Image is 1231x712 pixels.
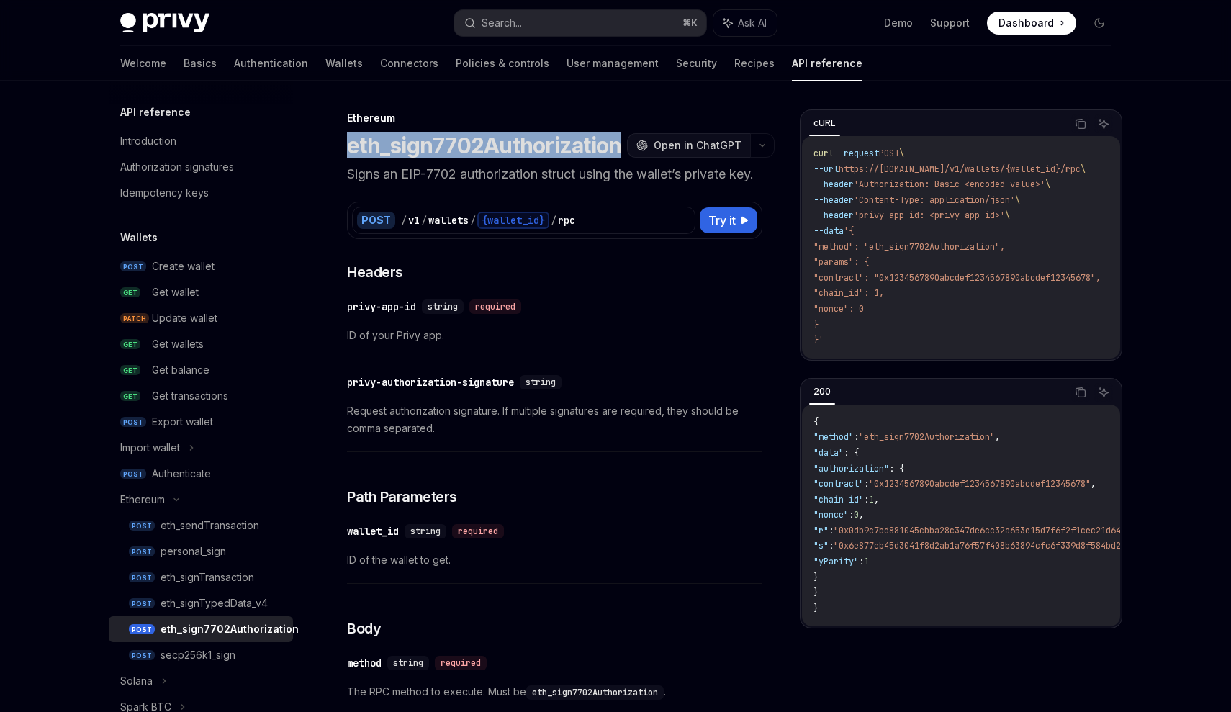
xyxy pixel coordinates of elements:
[864,478,869,490] span: :
[813,148,834,159] span: curl
[109,513,293,538] a: POSTeth_sendTransaction
[120,313,149,324] span: PATCH
[109,616,293,642] a: POSTeth_sign7702Authorization
[454,10,706,36] button: Search...⌘K
[161,646,235,664] div: secp256k1_sign
[1015,194,1020,206] span: \
[347,402,762,437] span: Request authorization signature. If multiple signatures are required, they should be comma separa...
[879,148,899,159] span: POST
[874,494,879,505] span: ,
[120,365,140,376] span: GET
[347,524,399,538] div: wallet_id
[120,672,153,690] div: Solana
[120,229,158,246] h5: Wallets
[792,46,862,81] a: API reference
[120,391,140,402] span: GET
[152,361,209,379] div: Get balance
[129,624,155,635] span: POST
[813,179,854,190] span: --header
[152,387,228,405] div: Get transactions
[1094,114,1113,133] button: Ask AI
[152,465,211,482] div: Authenticate
[120,132,176,150] div: Introduction
[813,163,839,175] span: --url
[738,16,767,30] span: Ask AI
[401,213,407,227] div: /
[889,463,904,474] span: : {
[109,383,293,409] a: GETGet transactions
[120,104,191,121] h5: API reference
[1071,114,1090,133] button: Copy the contents from the code block
[998,16,1054,30] span: Dashboard
[120,491,165,508] div: Ethereum
[854,431,859,443] span: :
[234,46,308,81] a: Authentication
[829,540,834,551] span: :
[813,256,869,268] span: "params": {
[152,310,217,327] div: Update wallet
[347,164,762,184] p: Signs an EIP-7702 authorization struct using the wallet’s private key.
[452,524,504,538] div: required
[357,212,395,229] div: POST
[813,431,854,443] span: "method"
[129,598,155,609] span: POST
[834,525,1176,536] span: "0x0db9c7bd881045cbba28c347de6cc32a653e15d7f6f2f1cec21d645f402a6419"
[109,461,293,487] a: POSTAuthenticate
[813,272,1101,284] span: "contract": "0x1234567890abcdef1234567890abcdef12345678",
[813,478,864,490] span: "contract"
[813,447,844,459] span: "data"
[347,299,416,314] div: privy-app-id
[347,327,762,344] span: ID of your Privy app.
[813,287,884,299] span: "chain_id": 1,
[109,409,293,435] a: POSTExport wallet
[854,209,1005,221] span: 'privy-app-id: <privy-app-id>'
[713,10,777,36] button: Ask AI
[109,128,293,154] a: Introduction
[813,416,819,428] span: {
[435,656,487,670] div: required
[995,431,1000,443] span: ,
[864,494,869,505] span: :
[813,241,1005,253] span: "method": "eth_sign7702Authorization",
[347,111,762,125] div: Ethereum
[899,148,904,159] span: \
[930,16,970,30] a: Support
[120,13,209,33] img: dark logo
[526,377,556,388] span: string
[152,258,215,275] div: Create wallet
[854,179,1045,190] span: 'Authorization: Basic <encoded-value>'
[109,564,293,590] a: POSTeth_signTransaction
[813,603,819,614] span: }
[477,212,549,229] div: {wallet_id}
[109,279,293,305] a: GETGet wallet
[109,357,293,383] a: GETGet balance
[347,683,762,700] span: The RPC method to execute. Must be .
[469,299,521,314] div: required
[1005,209,1010,221] span: \
[1094,383,1113,402] button: Ask AI
[152,284,199,301] div: Get wallet
[654,138,741,153] span: Open in ChatGPT
[120,184,209,202] div: Idempotency keys
[347,551,762,569] span: ID of the wallet to get.
[859,556,864,567] span: :
[844,447,859,459] span: : {
[813,587,819,598] span: }
[470,213,476,227] div: /
[829,525,834,536] span: :
[120,439,180,456] div: Import wallet
[567,46,659,81] a: User management
[809,383,835,400] div: 200
[129,650,155,661] span: POST
[428,301,458,312] span: string
[551,213,556,227] div: /
[813,509,849,521] span: "nonce"
[129,546,155,557] span: POST
[325,46,363,81] a: Wallets
[120,469,146,479] span: POST
[410,526,441,537] span: string
[1045,179,1050,190] span: \
[834,540,1176,551] span: "0x6e877eb45d3041f8d2ab1a76f57f408b63894cfc6f339d8f584bd26efceae308"
[482,14,522,32] div: Search...
[152,413,213,431] div: Export wallet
